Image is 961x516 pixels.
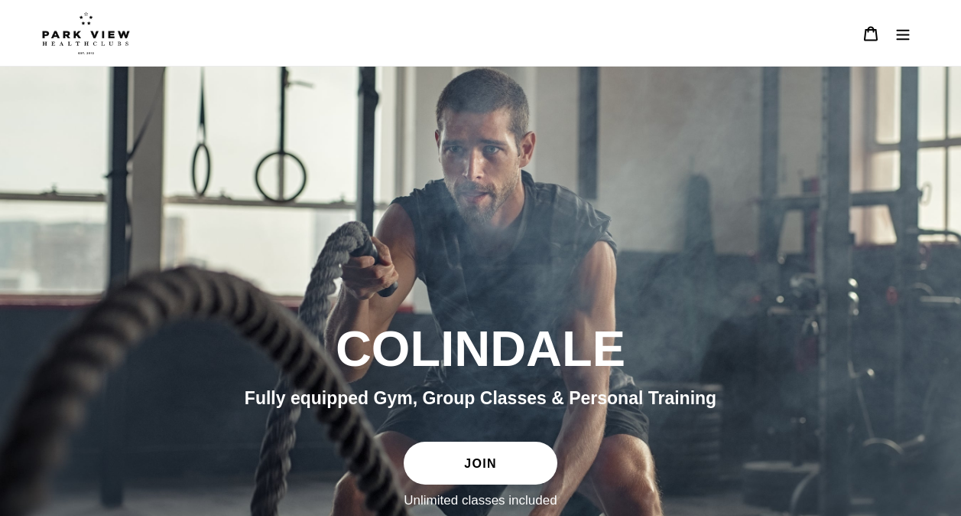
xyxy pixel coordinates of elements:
img: Park view health clubs is a gym near you. [42,11,130,54]
h2: COLINDALE [64,319,898,379]
label: Unlimited classes included [404,492,557,509]
span: Fully equipped Gym, Group Classes & Personal Training [245,388,716,408]
a: JOIN [404,442,557,485]
button: Menu [887,17,919,50]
